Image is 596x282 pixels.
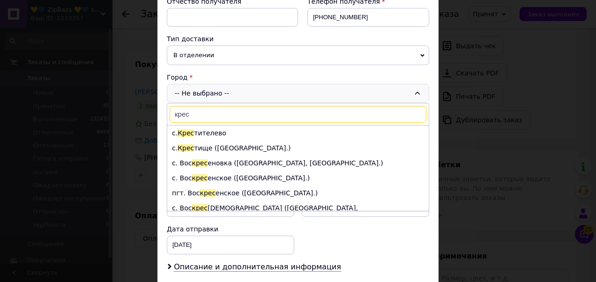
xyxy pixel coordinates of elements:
input: Найти [170,106,426,123]
li: с. Вос енское ([GEOGRAPHIC_DATA].) [167,171,429,186]
li: с. тище ([GEOGRAPHIC_DATA].) [167,141,429,156]
li: с. Вос еновка ([GEOGRAPHIC_DATA], [GEOGRAPHIC_DATA].) [167,156,429,171]
span: Крес [178,144,194,152]
div: Дата отправки [167,224,294,234]
input: +380 [307,8,429,27]
span: крес [192,174,208,182]
span: Тип доставки [167,35,214,43]
span: крес [192,159,208,167]
span: крес [200,189,216,197]
span: Крес [178,129,194,137]
div: -- Не выбрано -- [167,84,429,103]
span: Описание и дополнительная информация [174,262,341,272]
span: крес [192,204,208,212]
div: Город [167,73,429,82]
li: с. тителево [167,126,429,141]
li: с. Вос [DEMOGRAPHIC_DATA] ([GEOGRAPHIC_DATA], [GEOGRAPHIC_DATA].) [167,200,429,226]
li: пгт. Вос енское ([GEOGRAPHIC_DATA].) [167,186,429,200]
span: В отделении [167,45,429,65]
